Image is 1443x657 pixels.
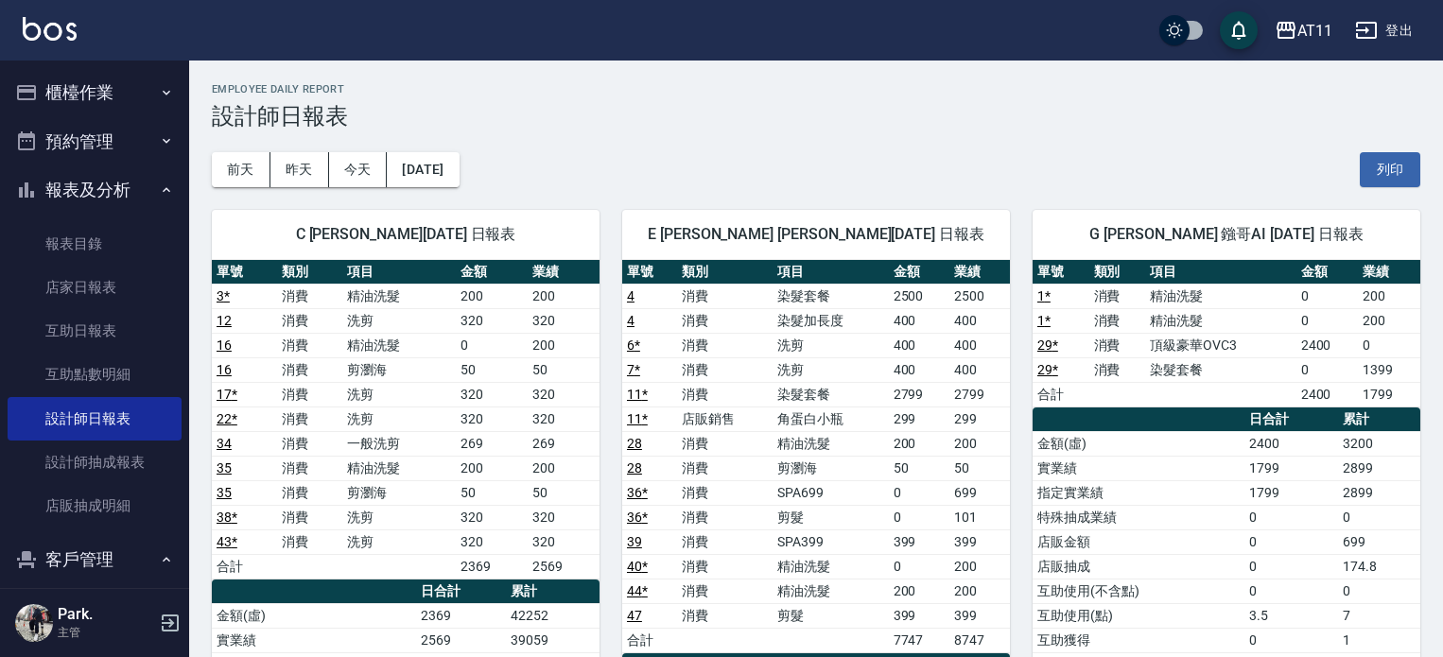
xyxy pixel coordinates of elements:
td: 消費 [677,308,773,333]
a: 47 [627,608,642,623]
td: 42252 [506,603,600,628]
td: 399 [889,529,949,554]
td: 消費 [277,382,342,406]
td: 200 [456,284,528,308]
td: 2799 [949,382,1010,406]
h2: Employee Daily Report [212,83,1420,95]
a: 35 [217,460,232,475]
td: 269 [528,431,600,456]
td: 消費 [677,431,773,456]
a: 34 [217,436,232,451]
td: 0 [889,505,949,529]
td: 精油洗髮 [773,554,888,579]
td: 剪瀏海 [773,456,888,480]
td: 2569 [528,554,600,579]
button: 預約管理 [8,117,182,166]
th: 類別 [677,260,773,285]
td: 消費 [677,382,773,406]
th: 累計 [1338,407,1420,432]
td: 消費 [677,505,773,529]
td: 50 [456,357,528,382]
td: 合計 [1033,382,1089,406]
td: 0 [1244,579,1338,603]
td: 50 [528,480,600,505]
a: 設計師抽成報表 [8,441,182,484]
td: 洗剪 [342,406,456,431]
td: 320 [528,505,600,529]
td: 指定實業績 [1033,480,1244,505]
td: 200 [528,284,600,308]
td: 320 [528,382,600,406]
td: 消費 [677,284,773,308]
td: 精油洗髮 [1145,308,1296,333]
p: 主管 [58,624,154,641]
td: 消費 [677,333,773,357]
a: 28 [627,436,642,451]
td: 50 [949,456,1010,480]
span: E [PERSON_NAME] [PERSON_NAME][DATE] 日報表 [645,225,987,244]
button: 列印 [1360,152,1420,187]
a: 4 [627,288,635,303]
td: 2369 [456,554,528,579]
td: 消費 [1089,284,1146,308]
td: 7747 [889,628,949,652]
td: 2400 [1296,333,1359,357]
button: 報表及分析 [8,165,182,215]
td: 合計 [212,554,277,579]
td: 200 [889,579,949,603]
td: 0 [1244,505,1338,529]
td: 320 [456,406,528,431]
td: 特殊抽成業績 [1033,505,1244,529]
td: 1799 [1358,382,1420,406]
td: 洗剪 [342,529,456,554]
td: 1 [1338,628,1420,652]
td: 50 [528,357,600,382]
td: 2500 [949,284,1010,308]
button: [DATE] [387,152,459,187]
td: 0 [889,554,949,579]
td: 精油洗髮 [1145,284,1296,308]
td: 洗剪 [342,382,456,406]
td: 洗剪 [342,505,456,529]
td: 200 [889,431,949,456]
button: 登出 [1347,13,1420,48]
span: C [PERSON_NAME][DATE] 日報表 [235,225,577,244]
td: 剪瀏海 [342,480,456,505]
td: 染髮加長度 [773,308,888,333]
td: 消費 [277,431,342,456]
td: 0 [1244,554,1338,579]
th: 單號 [1033,260,1089,285]
td: SPA699 [773,480,888,505]
td: 實業績 [1033,456,1244,480]
button: 前天 [212,152,270,187]
td: 互助使用(不含點) [1033,579,1244,603]
td: 精油洗髮 [773,431,888,456]
a: 16 [217,362,232,377]
td: 400 [889,357,949,382]
td: 200 [456,456,528,480]
table: a dense table [622,260,1010,653]
td: 洗剪 [773,333,888,357]
td: 染髮套餐 [773,284,888,308]
a: 16 [217,337,232,353]
td: 洗剪 [773,357,888,382]
th: 項目 [773,260,888,285]
td: 101 [949,505,1010,529]
th: 單號 [622,260,677,285]
th: 項目 [342,260,456,285]
td: 店販金額 [1033,529,1244,554]
td: 400 [889,308,949,333]
td: 699 [1338,529,1420,554]
td: 320 [456,529,528,554]
td: 0 [456,333,528,357]
td: 3.5 [1244,603,1338,628]
button: 櫃檯作業 [8,68,182,117]
td: 消費 [677,529,773,554]
th: 日合計 [1244,407,1338,432]
td: 320 [528,529,600,554]
td: 400 [889,333,949,357]
td: 2899 [1338,480,1420,505]
td: 頂級豪華OVC3 [1145,333,1296,357]
td: 400 [949,333,1010,357]
td: 消費 [1089,357,1146,382]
